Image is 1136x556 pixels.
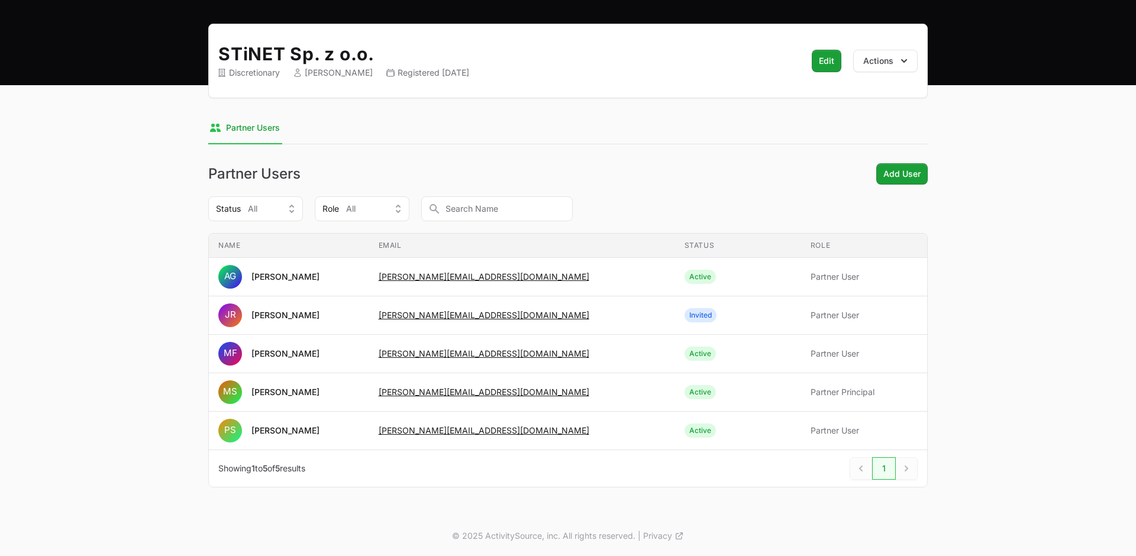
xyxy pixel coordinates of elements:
a: [PERSON_NAME][EMAIL_ADDRESS][DOMAIN_NAME] [379,271,589,282]
a: [PERSON_NAME][EMAIL_ADDRESS][DOMAIN_NAME] [379,310,589,320]
a: [PERSON_NAME][EMAIL_ADDRESS][DOMAIN_NAME] [379,425,589,435]
div: [PERSON_NAME] [251,271,319,283]
nav: Tabs [208,112,928,144]
a: Partner Users [208,112,282,144]
div: [PERSON_NAME] [251,386,319,398]
svg: Jacek Rogala [218,303,242,327]
span: Partner User [811,309,918,321]
input: Search Name [421,196,573,221]
span: 5 [263,463,267,473]
span: Partner User [811,271,918,283]
a: [PERSON_NAME][EMAIL_ADDRESS][DOMAIN_NAME] [379,387,589,397]
span: Partner Principal [811,386,918,398]
button: StatusAll [208,196,303,221]
text: PS [224,424,236,435]
div: [PERSON_NAME] [251,309,319,321]
div: [PERSON_NAME] [294,67,373,79]
a: [PERSON_NAME][EMAIL_ADDRESS][DOMAIN_NAME] [379,348,589,358]
h2: STiNET Sp. z o.o. [218,43,790,64]
span: | [638,530,641,542]
th: Email [369,234,675,258]
span: Partner User [811,425,918,437]
span: 1 [251,463,255,473]
div: Discretionary [218,67,280,79]
span: Edit [819,54,834,68]
button: Edit [812,50,841,72]
span: Status [216,203,241,215]
svg: Mariola Staszewska [218,380,242,404]
span: Partner User [811,348,918,360]
a: 1 [872,457,896,480]
svg: Piotr Starosta [218,419,242,442]
button: Add User [876,163,928,185]
th: Role [801,234,927,258]
button: RoleAll [315,196,409,221]
p: © 2025 ActivitySource, inc. All rights reserved. [452,530,635,542]
p: Showing to of results [218,463,305,474]
button: Actions [853,50,918,72]
div: Registered [DATE] [387,67,469,79]
a: Privacy [643,530,684,542]
span: All [248,203,257,215]
span: Add User [883,167,921,181]
span: All [346,203,356,215]
th: Name [209,234,369,258]
text: JR [225,309,236,320]
svg: Agnieszka Gronwald [218,265,242,289]
svg: Marcin Filipczak [218,342,242,366]
th: Status [675,234,801,258]
div: [PERSON_NAME] [251,348,319,360]
h1: Partner Users [208,167,301,181]
text: MF [224,347,237,358]
div: [PERSON_NAME] [251,425,319,437]
span: Partner Users [226,122,280,134]
text: AG [224,270,236,282]
span: Role [322,203,339,215]
text: MS [223,386,237,397]
span: 5 [275,463,280,473]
